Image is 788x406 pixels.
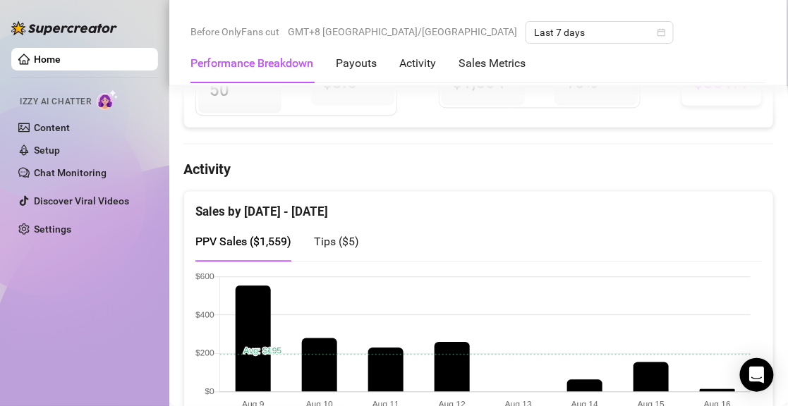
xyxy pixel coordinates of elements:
[195,192,762,222] div: Sales by [DATE] - [DATE]
[210,80,270,102] span: 50
[657,28,666,37] span: calendar
[97,90,119,110] img: AI Chatter
[459,55,526,72] div: Sales Metrics
[11,21,117,35] img: logo-BBDzfeDw.svg
[190,55,313,72] div: Performance Breakdown
[336,55,377,72] div: Payouts
[314,235,359,249] span: Tips ( $5 )
[20,95,91,109] span: Izzy AI Chatter
[183,160,774,180] h4: Activity
[195,235,291,249] span: PPV Sales ( $1,559 )
[399,55,436,72] div: Activity
[34,144,60,156] a: Setup
[740,358,774,392] div: Open Intercom Messenger
[34,54,61,65] a: Home
[288,21,517,42] span: GMT+8 [GEOGRAPHIC_DATA]/[GEOGRAPHIC_DATA]
[34,167,107,178] a: Chat Monitoring
[34,223,71,235] a: Settings
[34,195,129,207] a: Discover Viral Videos
[534,22,665,43] span: Last 7 days
[34,122,70,133] a: Content
[190,21,279,42] span: Before OnlyFans cut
